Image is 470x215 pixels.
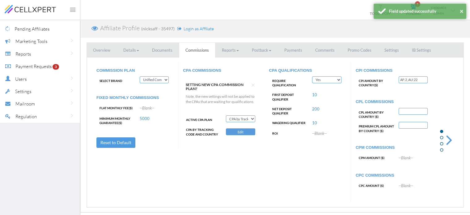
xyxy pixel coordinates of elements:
[216,43,245,58] a: Reports
[399,155,413,160] a: --Blank--
[183,68,260,73] h5: CPA COMMISSIONS
[96,96,173,100] h5: FIXED MONTHLY COMMISSIONS
[312,131,327,136] a: --Blank--
[53,64,59,70] span: 3
[415,1,420,7] span: 1
[15,76,27,82] span: Users
[179,43,215,58] a: Commissions
[176,24,214,32] a: Login as Affiliate
[183,115,221,122] label: Active CPA Plan
[146,43,179,58] a: Documents
[246,43,277,58] a: Postback
[356,108,394,119] label: CPL AMOUNT BY COUNTRY ( )
[269,90,308,101] label: First Deposit Qualifier
[15,101,35,107] span: Mailroom
[141,26,175,31] small: (nicksaff - 35497)
[378,43,405,58] a: Settings
[15,51,31,57] span: Reports
[183,26,214,31] span: Login as Affiliate
[389,8,462,14] div: Field updated successfully
[15,26,49,32] span: Pending Affiliates
[226,128,255,135] button: Edit
[370,11,391,15] span: TOOLTIP
[312,120,317,125] a: 10
[15,38,47,44] span: Marketing Tools
[96,137,135,148] button: Reset to Default
[376,115,378,118] currency-sign: $
[100,117,130,125] span: Minimum Monthly Guarantee
[140,105,154,110] a: --Blank--
[117,43,145,58] a: Details
[96,104,135,110] label: ( )
[356,68,432,73] h5: CPI COMMISSIONS
[381,129,383,133] currency-sign: $
[406,43,437,58] a: IB Settings
[269,68,346,73] h5: CPA QUALIFICATIONS
[15,114,37,119] span: Regulation
[399,183,413,188] a: --Blank--
[341,43,378,58] a: Promo Codes
[15,88,31,94] span: Settings
[100,24,214,33] p: Affiliate Profile
[5,5,56,13] img: cellxpert-logo.svg
[356,122,394,133] label: Premium CPL AMOUNT BY COUNTRY ( )
[96,76,135,83] label: Select Brand
[356,153,394,160] label: CPM AMOUNT ( )
[356,173,432,178] h5: CPC COMMISSIONS
[269,76,308,88] label: Require Qualification
[96,68,173,73] h5: COMMISSION PLAN
[278,43,308,58] a: Payments
[312,92,317,97] a: 10
[382,156,383,160] currency-sign: $
[140,116,150,121] a: 5000
[356,100,432,104] h5: CPL COMMISSIONS
[96,114,135,125] label: ( )
[356,181,394,188] label: CPC AMOUNT ( )
[87,43,116,58] a: Overview
[130,106,132,110] currency-sign: $
[183,125,221,136] label: CPA by Tracking Code and country
[460,6,464,15] button: ×
[186,83,255,91] h6: SETTING NEW CPA COMMISSION PLAN?
[269,118,308,125] label: Wagering Qualifier
[312,106,320,111] a: 200
[186,94,255,104] p: Note, the new settings will not be applied to the CPAs that are waiting for qualifications
[359,79,383,87] span: CPI AMOUNT BY COUNTRY
[100,106,129,110] span: Flat Monthly Fee
[15,63,52,69] span: Payment Requests
[269,129,308,135] label: roi
[381,184,383,187] currency-sign: $
[309,43,341,58] a: Comments
[251,81,255,88] button: ×
[356,145,432,150] h5: CPM COMMISSIONS
[375,83,377,87] currency-sign: $
[119,121,121,125] currency-sign: $
[269,105,308,116] label: Net Deposit Qualifier
[356,76,394,88] label: ( )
